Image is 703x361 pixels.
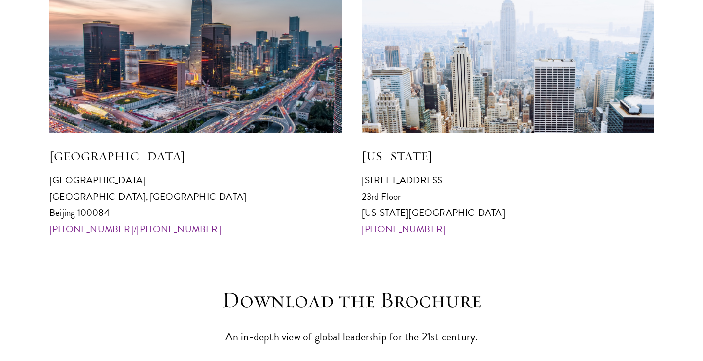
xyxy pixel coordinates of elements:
[362,222,446,236] a: [PHONE_NUMBER]
[49,222,221,236] a: [PHONE_NUMBER]/[PHONE_NUMBER]
[362,148,654,164] h5: [US_STATE]
[49,148,342,164] h5: [GEOGRAPHIC_DATA]
[49,172,342,237] p: [GEOGRAPHIC_DATA] [GEOGRAPHIC_DATA], [GEOGRAPHIC_DATA] Beijing 100084
[362,172,654,237] p: [STREET_ADDRESS] 23rd Floor [US_STATE][GEOGRAPHIC_DATA]
[199,286,505,314] h3: Download the Brochure
[199,328,505,346] p: An in-depth view of global leadership for the 21st century.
